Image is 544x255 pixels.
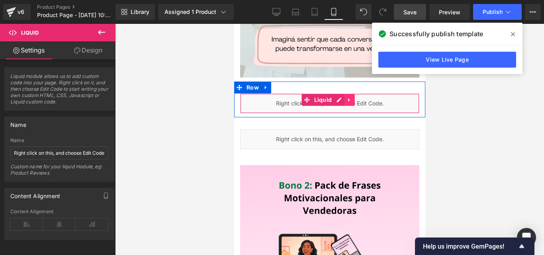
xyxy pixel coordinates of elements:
[37,4,129,10] a: Product Pages
[164,8,227,16] div: Assigned 1 Product
[324,4,343,20] a: Mobile
[10,58,27,70] span: Row
[517,228,536,247] div: Open Intercom Messenger
[78,70,100,82] span: Liquid
[423,243,517,250] span: Help us improve GemPages!
[110,70,120,82] a: Expand / Collapse
[37,12,113,18] span: Product Page - [DATE] 10:50:36
[389,29,483,39] span: Successfully publish template
[403,8,417,16] span: Save
[10,188,60,199] div: Content Alignment
[378,52,516,68] a: View Live Page
[305,4,324,20] a: Tablet
[356,4,372,20] button: Undo
[473,4,522,20] button: Publish
[286,4,305,20] a: Laptop
[10,164,108,181] div: Custom name for your liquid module, eg: Product Reviews
[267,4,286,20] a: Desktop
[115,4,155,20] a: New Library
[59,41,117,59] a: Design
[10,117,26,128] div: Name
[429,4,470,20] a: Preview
[10,138,108,143] div: Name
[439,8,460,16] span: Preview
[16,7,26,17] div: v6
[131,8,149,16] span: Library
[21,29,39,36] span: Liquid
[375,4,391,20] button: Redo
[483,9,503,15] span: Publish
[423,241,526,251] button: Show survey - Help us improve GemPages!
[10,209,108,214] div: Content Alignment
[10,73,108,110] span: Liquid module allows us to add custom code into your page. Right click on it, and then choose Edi...
[3,4,31,20] a: v6
[525,4,541,20] button: More
[27,58,37,70] a: Expand / Collapse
